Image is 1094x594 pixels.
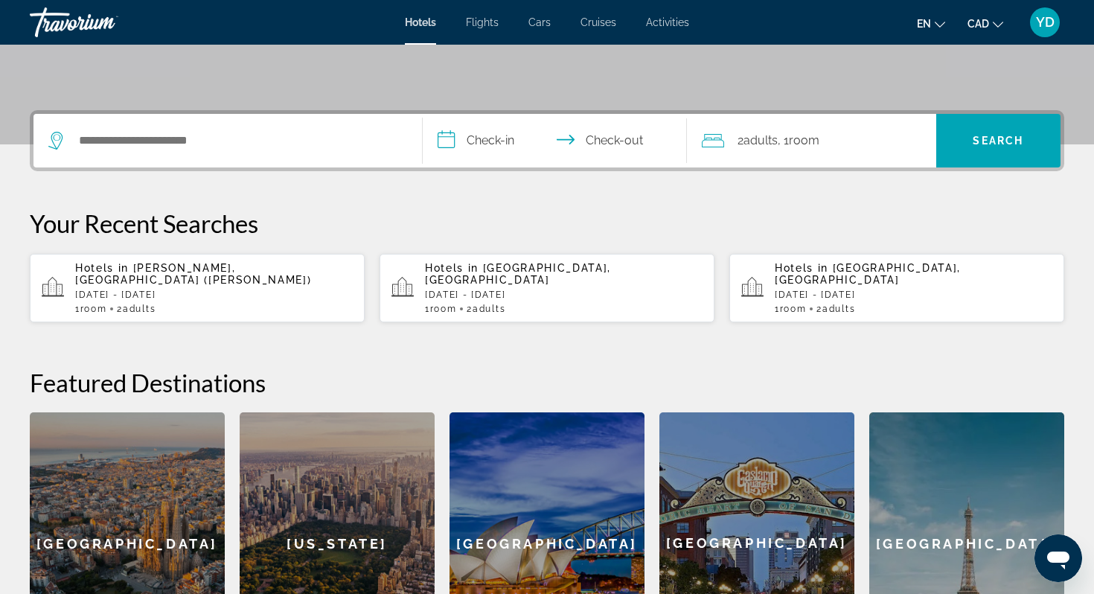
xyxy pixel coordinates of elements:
[425,262,479,274] span: Hotels in
[75,262,311,286] span: [PERSON_NAME], [GEOGRAPHIC_DATA] ([PERSON_NAME])
[467,304,505,314] span: 2
[423,114,687,167] button: Select check in and out date
[967,18,989,30] span: CAD
[123,304,156,314] span: Adults
[687,114,936,167] button: Travelers: 2 adults, 0 children
[528,16,551,28] a: Cars
[775,262,828,274] span: Hotels in
[738,130,778,151] span: 2
[1034,534,1082,582] iframe: Button to launch messaging window
[967,13,1003,34] button: Change currency
[30,253,365,323] button: Hotels in [PERSON_NAME], [GEOGRAPHIC_DATA] ([PERSON_NAME])[DATE] - [DATE]1Room2Adults
[743,133,778,147] span: Adults
[778,130,819,151] span: , 1
[789,133,819,147] span: Room
[466,16,499,28] a: Flights
[1036,15,1055,30] span: YD
[430,304,457,314] span: Room
[30,208,1064,238] p: Your Recent Searches
[936,114,1061,167] button: Search
[973,135,1023,147] span: Search
[729,253,1064,323] button: Hotels in [GEOGRAPHIC_DATA], [GEOGRAPHIC_DATA][DATE] - [DATE]1Room2Adults
[425,262,611,286] span: [GEOGRAPHIC_DATA], [GEOGRAPHIC_DATA]
[1026,7,1064,38] button: User Menu
[775,304,806,314] span: 1
[80,304,107,314] span: Room
[75,290,353,300] p: [DATE] - [DATE]
[30,3,179,42] a: Travorium
[775,290,1052,300] p: [DATE] - [DATE]
[380,253,714,323] button: Hotels in [GEOGRAPHIC_DATA], [GEOGRAPHIC_DATA][DATE] - [DATE]1Room2Adults
[780,304,807,314] span: Room
[816,304,855,314] span: 2
[33,114,1061,167] div: Search widget
[646,16,689,28] a: Activities
[473,304,505,314] span: Adults
[75,262,129,274] span: Hotels in
[30,368,1064,397] h2: Featured Destinations
[405,16,436,28] a: Hotels
[775,262,961,286] span: [GEOGRAPHIC_DATA], [GEOGRAPHIC_DATA]
[77,130,400,152] input: Search hotel destination
[822,304,855,314] span: Adults
[917,18,931,30] span: en
[425,304,456,314] span: 1
[917,13,945,34] button: Change language
[75,304,106,314] span: 1
[425,290,703,300] p: [DATE] - [DATE]
[117,304,156,314] span: 2
[580,16,616,28] a: Cruises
